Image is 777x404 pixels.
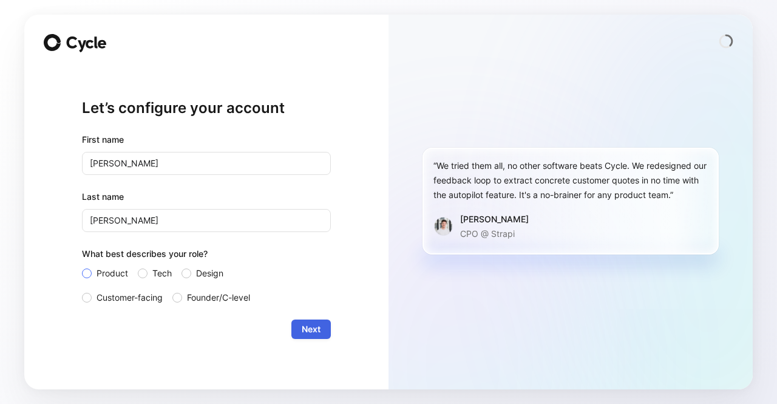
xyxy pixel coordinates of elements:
[196,266,223,281] span: Design
[82,132,331,147] div: First name
[97,266,128,281] span: Product
[152,266,172,281] span: Tech
[82,190,331,204] label: Last name
[82,152,331,175] input: John
[460,212,529,227] div: [PERSON_NAME]
[433,159,708,202] div: “We tried them all, no other software beats Cycle. We redesigned our feedback loop to extract con...
[460,227,529,241] p: CPO @ Strapi
[97,290,163,305] span: Customer-facing
[187,290,250,305] span: Founder/C-level
[82,209,331,232] input: Doe
[82,98,331,118] h1: Let’s configure your account
[82,247,331,266] div: What best describes your role?
[302,322,321,337] span: Next
[291,320,331,339] button: Next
